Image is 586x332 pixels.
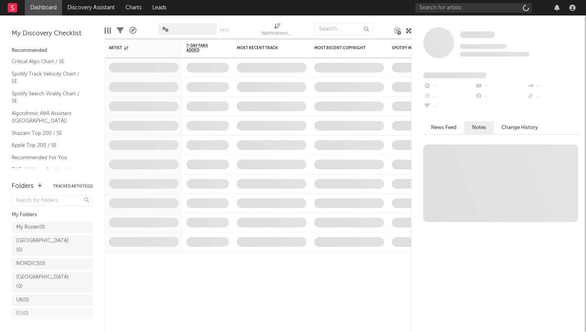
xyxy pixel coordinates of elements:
div: -- [475,91,526,101]
a: TikTok Videos Assistant / [GEOGRAPHIC_DATA] [12,165,85,181]
span: Some Artist [460,31,495,38]
a: Spotify Search Virality Chart / SE [12,89,85,105]
button: Notes [464,121,494,134]
a: Recommended For You [12,153,85,162]
div: Most Recent Track [237,46,295,50]
a: Spotify Track Velocity Chart / SE [12,70,85,86]
div: Artist [109,46,167,50]
div: Edit Columns [105,19,111,42]
div: -- [475,81,526,91]
div: Most Recent Copyright [314,46,372,50]
button: Change History [494,121,546,134]
span: Tracking Since: [DATE] [460,44,507,49]
div: Folders [12,182,34,191]
button: News Feed [423,121,464,134]
div: My Discovery Checklist [12,29,93,38]
a: EU(0) [12,308,93,320]
div: [GEOGRAPHIC_DATA] ( 0 ) [16,273,71,291]
span: 7-Day Fans Added [186,43,217,53]
div: -- [423,91,475,101]
span: 0 fans last week [460,52,529,57]
button: Save [219,28,229,32]
div: EU ( 0 ) [16,309,29,318]
div: Filters [117,19,124,42]
div: UK ( 0 ) [16,296,29,305]
div: -- [527,81,578,91]
a: Algorithmic A&R Assistant ([GEOGRAPHIC_DATA]) [12,109,85,125]
div: -- [423,101,475,112]
input: Search for artists [415,3,532,13]
a: NORDICS(0) [12,258,93,270]
div: Recommended [12,46,93,55]
a: Critical Algo Chart / SE [12,57,85,66]
a: Some Artist [460,31,495,39]
a: [GEOGRAPHIC_DATA](0) [12,272,93,292]
div: Notifications (Artist) [262,19,293,42]
div: A&R Pipeline [129,19,136,42]
a: UK(0) [12,294,93,306]
div: My Folders [12,210,93,220]
input: Search... [315,23,373,35]
a: My Roster(0) [12,222,93,233]
div: [GEOGRAPHIC_DATA] ( 0 ) [16,236,71,255]
a: [GEOGRAPHIC_DATA](0) [12,235,93,256]
button: Tracked Artists(11) [53,184,93,188]
div: NORDICS ( 0 ) [16,259,45,268]
a: Shazam Top 200 / SE [12,129,85,138]
div: -- [527,91,578,101]
div: Spotify Monthly Listeners [392,46,450,50]
div: -- [423,81,475,91]
input: Search for folders... [12,195,93,206]
div: Notifications (Artist) [262,29,293,38]
div: My Roster ( 0 ) [16,223,45,232]
span: Fans Added by Platform [423,72,486,78]
a: Apple Top 200 / SE [12,141,85,150]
